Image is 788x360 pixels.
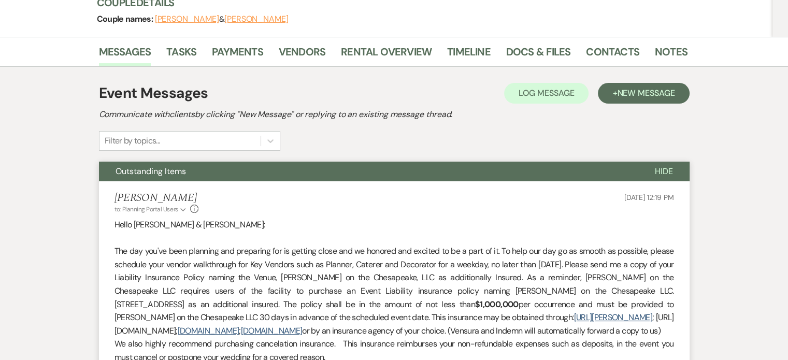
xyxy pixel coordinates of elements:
[617,88,675,98] span: New Message
[99,82,208,104] h1: Event Messages
[241,325,303,336] a: [DOMAIN_NAME]
[504,83,589,104] button: Log Message
[155,14,289,24] span: &
[475,299,519,310] strong: $1,000,000
[155,15,219,23] button: [PERSON_NAME]
[519,88,574,98] span: Log Message
[574,312,652,323] a: [URL][PERSON_NAME]
[212,44,263,66] a: Payments
[99,44,151,66] a: Messages
[506,44,570,66] a: Docs & Files
[178,325,239,336] a: [DOMAIN_NAME]
[598,83,689,104] button: +New Message
[116,166,186,177] span: Outstanding Items
[114,205,178,213] span: to: Planning Portal Users
[341,44,432,66] a: Rental Overview
[655,44,687,66] a: Notes
[638,162,690,181] button: Hide
[447,44,491,66] a: Timeline
[99,108,690,121] h2: Communicate with clients by clicking "New Message" or replying to an existing message thread.
[166,44,196,66] a: Tasks
[224,15,289,23] button: [PERSON_NAME]
[114,244,674,337] p: The day you've been planning and preparing for is getting close and we honored and excited to be ...
[99,162,638,181] button: Outstanding Items
[114,205,188,214] button: to: Planning Portal Users
[114,218,674,232] p: Hello [PERSON_NAME] & [PERSON_NAME]:
[624,193,674,202] span: [DATE] 12:19 PM
[279,44,325,66] a: Vendors
[114,192,199,205] h5: [PERSON_NAME]
[105,135,160,147] div: Filter by topics...
[655,166,673,177] span: Hide
[97,13,155,24] span: Couple names:
[586,44,639,66] a: Contacts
